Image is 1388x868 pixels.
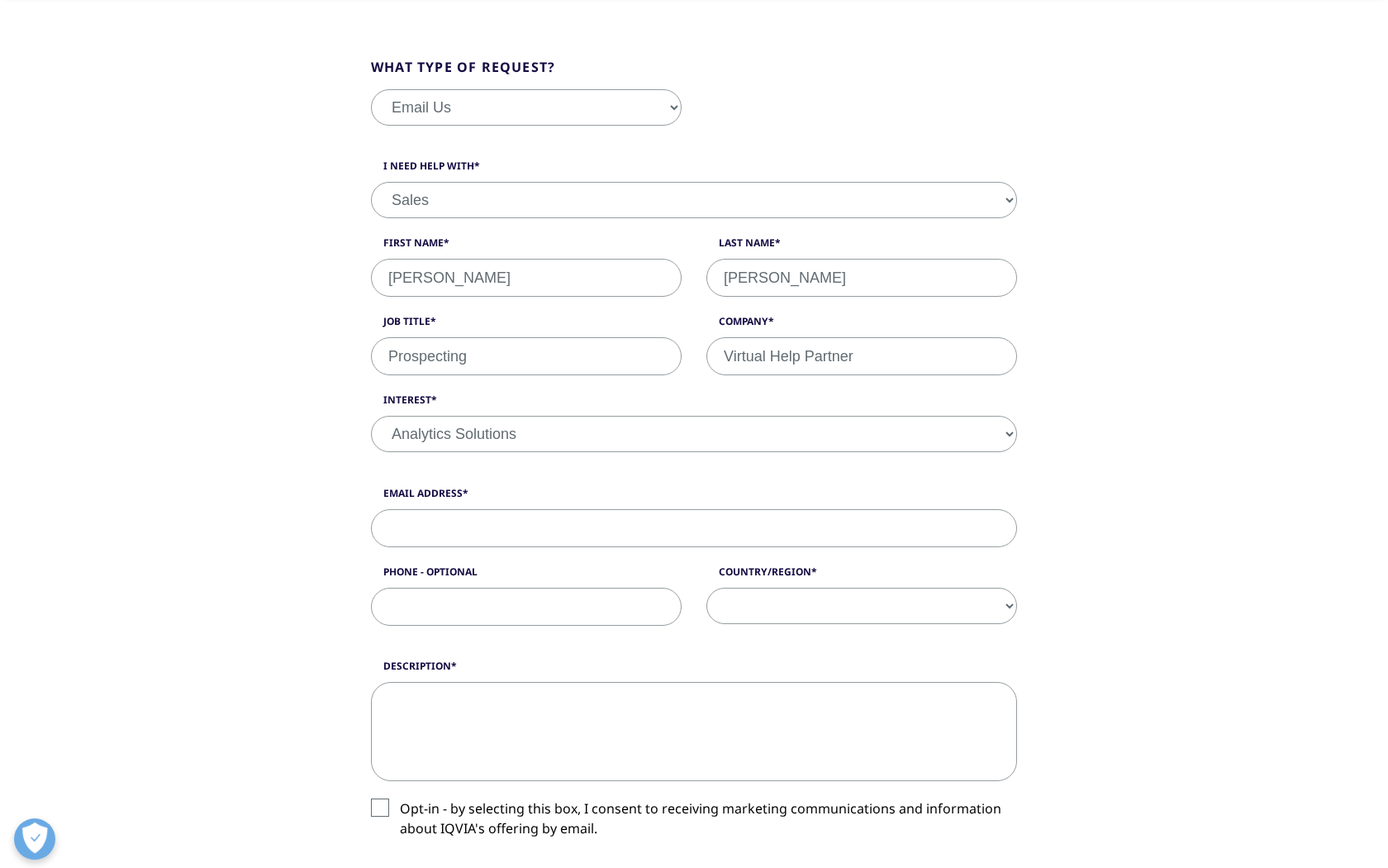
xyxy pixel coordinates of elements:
[371,393,1017,416] label: Interest
[706,565,1017,588] label: Country/Region
[371,57,555,89] legend: What type of request?
[706,236,1017,259] label: Last Name
[371,236,682,259] label: First Name
[371,799,1017,847] label: Opt-in - by selecting this box, I consent to receiving marketing communications and information a...
[371,486,1017,509] label: Email Address
[371,159,1017,182] label: I need help with
[371,659,1017,682] label: Description
[371,565,682,588] label: Phone - Optional
[371,314,682,337] label: Job Title
[706,314,1017,337] label: Company
[14,818,55,860] button: Open Preferences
